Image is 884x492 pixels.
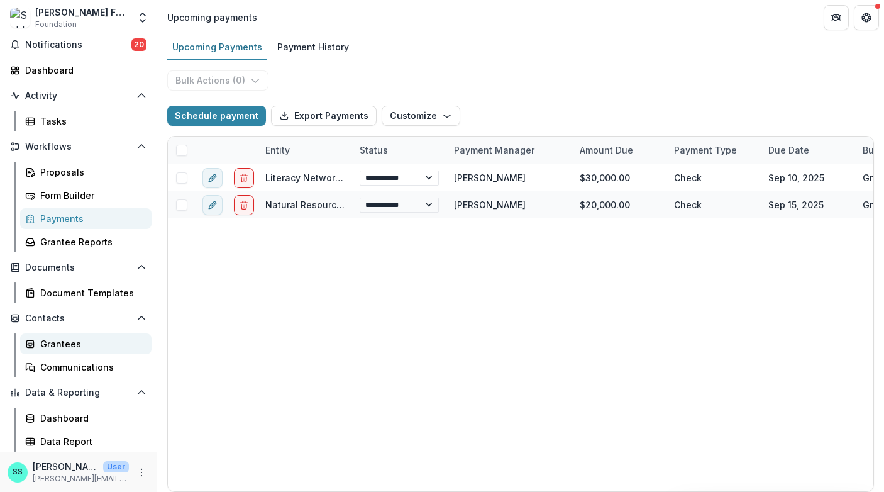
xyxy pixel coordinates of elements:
div: [PERSON_NAME] [454,171,526,184]
a: Literacy Network, Inc. [265,172,361,183]
button: Notifications20 [5,35,152,55]
button: Partners [824,5,849,30]
div: Payment Manager [446,137,572,164]
a: Communications [20,357,152,377]
span: Documents [25,262,131,273]
div: Tasks [40,115,141,128]
div: Upcoming Payments [167,38,267,56]
button: Get Help [854,5,879,30]
img: Schlecht Family Foundation [10,8,30,28]
div: Proposals [40,165,141,179]
div: Status [352,143,395,157]
div: Entity [258,137,352,164]
div: Payment History [272,38,354,56]
div: Check [666,164,761,191]
button: Open Data & Reporting [5,383,152,403]
div: Payment Type [666,137,761,164]
div: Due Date [761,137,855,164]
div: Communications [40,361,141,374]
div: Payments [40,212,141,225]
div: Amount Due [572,143,641,157]
a: Payments [20,208,152,229]
button: Bulk Actions (0) [167,70,268,91]
a: Form Builder [20,185,152,206]
button: edit [202,168,223,188]
span: Activity [25,91,131,101]
div: $30,000.00 [572,164,666,191]
a: Grantee Reports [20,232,152,252]
div: [PERSON_NAME] Family Foundation [35,6,129,19]
button: Open Activity [5,86,152,106]
div: Stephanie Schlecht [13,468,23,476]
button: Schedule payment [167,106,266,126]
a: Natural Resources Foundation of [US_STATE] [265,199,463,210]
div: [PERSON_NAME] [454,198,526,211]
div: Dashboard [25,64,141,77]
span: Foundation [35,19,77,30]
a: Dashboard [5,60,152,81]
button: Export Payments [271,106,377,126]
div: Amount Due [572,137,666,164]
p: [PERSON_NAME] [33,460,98,473]
a: Proposals [20,162,152,182]
div: $20,000.00 [572,191,666,218]
nav: breadcrumb [162,8,262,26]
div: Status [352,137,446,164]
span: Notifications [25,40,131,50]
button: Customize [382,106,460,126]
a: Grantees [20,333,152,354]
span: Data & Reporting [25,388,131,398]
div: Due Date [761,143,817,157]
div: Check [666,191,761,218]
div: Document Templates [40,286,141,299]
button: delete [234,195,254,215]
a: Dashboard [20,408,152,428]
button: Open Contacts [5,308,152,328]
button: Open Documents [5,257,152,277]
button: delete [234,168,254,188]
div: Grantee Reports [40,235,141,249]
div: Sep 15, 2025 [761,191,855,218]
a: Tasks [20,111,152,131]
div: Entity [258,143,297,157]
div: Grantees [40,337,141,350]
a: Payment History [272,35,354,60]
span: 20 [131,38,146,51]
span: Workflows [25,142,131,152]
div: Data Report [40,435,141,448]
button: Open entity switcher [134,5,152,30]
a: Document Templates [20,282,152,303]
span: Contacts [25,313,131,324]
div: Form Builder [40,189,141,202]
button: More [134,465,149,480]
button: edit [202,195,223,215]
a: Data Report [20,431,152,452]
div: Payment Manager [446,143,542,157]
div: Payment Type [666,143,744,157]
button: Open Workflows [5,137,152,157]
p: User [103,461,129,472]
p: [PERSON_NAME][EMAIL_ADDRESS][DOMAIN_NAME] [33,473,129,484]
div: Upcoming payments [167,11,257,24]
div: Sep 10, 2025 [761,164,855,191]
a: Upcoming Payments [167,35,267,60]
div: Dashboard [40,411,141,425]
